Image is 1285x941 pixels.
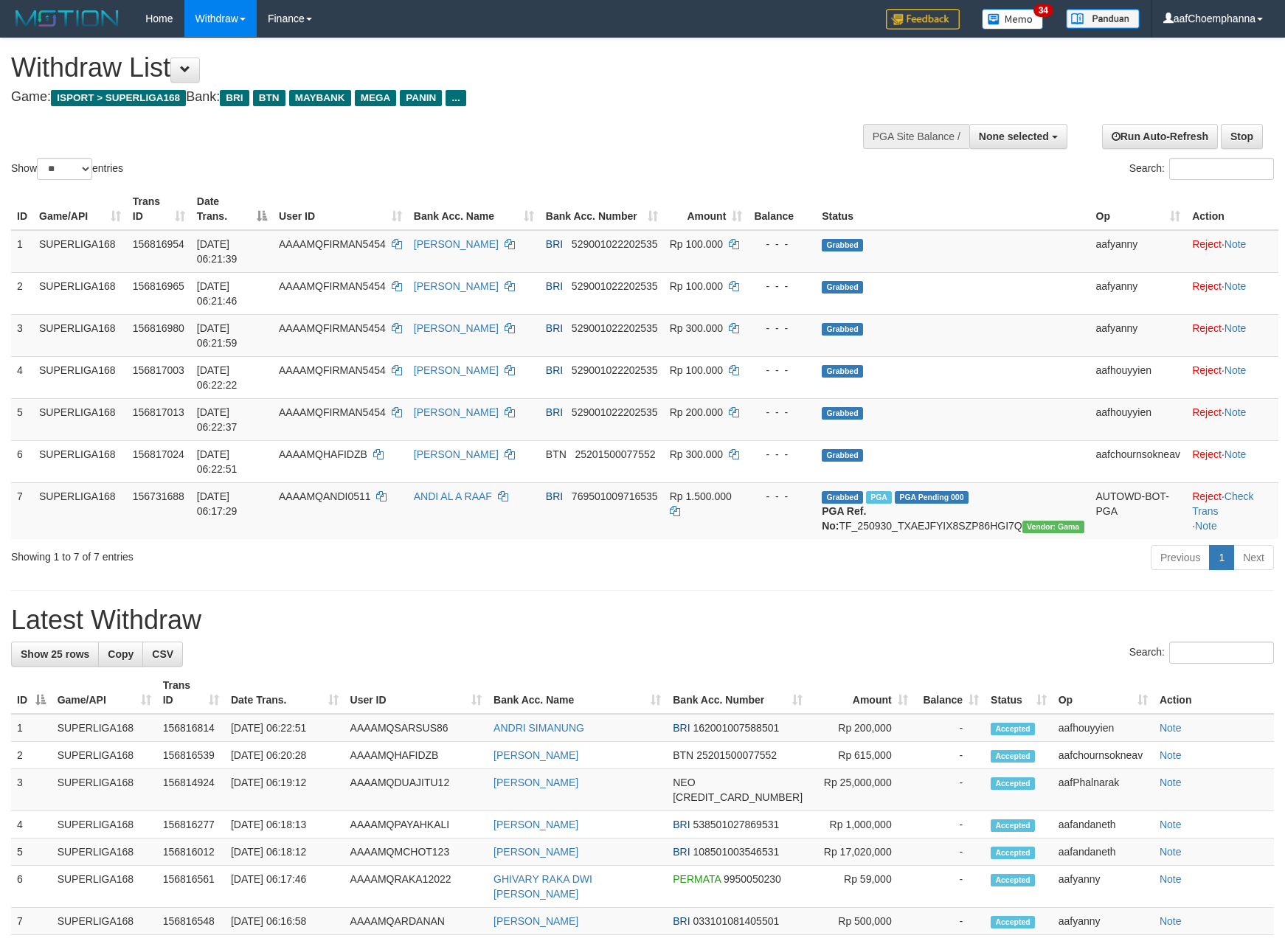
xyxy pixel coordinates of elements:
[724,873,781,885] span: Copy 9950050230 to clipboard
[197,238,238,265] span: [DATE] 06:21:39
[273,188,408,230] th: User ID: activate to sort column ascending
[914,769,985,811] td: -
[11,605,1274,635] h1: Latest Withdraw
[754,489,810,504] div: - - -
[748,188,816,230] th: Balance
[225,838,344,866] td: [DATE] 06:18:12
[1225,448,1247,460] a: Note
[11,398,33,440] td: 5
[1192,364,1222,376] a: Reject
[21,648,89,660] span: Show 25 rows
[575,448,656,460] span: Copy 25201500077552 to clipboard
[540,188,664,230] th: Bank Acc. Number: activate to sort column ascending
[1160,777,1182,788] a: Note
[225,769,344,811] td: [DATE] 06:19:12
[1129,158,1274,180] label: Search:
[667,672,808,714] th: Bank Acc. Number: activate to sort column ascending
[344,811,488,838] td: AAAAMQPAYAHKALI
[673,819,690,830] span: BRI
[754,405,810,420] div: - - -
[1090,188,1187,230] th: Op: activate to sort column ascending
[493,749,578,761] a: [PERSON_NAME]
[11,544,524,564] div: Showing 1 to 7 of 7 entries
[133,364,184,376] span: 156817003
[133,238,184,250] span: 156816954
[52,769,157,811] td: SUPERLIGA168
[1102,124,1218,149] a: Run Auto-Refresh
[1186,272,1278,314] td: ·
[546,322,563,334] span: BRI
[1192,238,1222,250] a: Reject
[822,239,863,251] span: Grabbed
[225,672,344,714] th: Date Trans.: activate to sort column ascending
[822,491,863,504] span: Grabbed
[37,158,92,180] select: Showentries
[808,838,914,866] td: Rp 17,020,000
[11,356,33,398] td: 4
[1053,714,1154,742] td: aafhouyyien
[133,406,184,418] span: 156817013
[1192,490,1253,517] a: Check Trans
[886,9,960,29] img: Feedback.jpg
[754,237,810,251] div: - - -
[673,777,695,788] span: NEO
[1160,722,1182,734] a: Note
[1169,158,1274,180] input: Search:
[11,158,123,180] label: Show entries
[673,722,690,734] span: BRI
[1192,322,1222,334] a: Reject
[1053,672,1154,714] th: Op: activate to sort column ascending
[11,230,33,273] td: 1
[157,811,225,838] td: 156816277
[1066,9,1140,29] img: panduan.png
[866,491,892,504] span: Marked by aafromsomean
[51,90,186,106] span: ISPORT > SUPERLIGA168
[157,742,225,769] td: 156816539
[991,777,1035,790] span: Accepted
[673,873,721,885] span: PERMATA
[546,448,567,460] span: BTN
[1160,846,1182,858] a: Note
[52,838,157,866] td: SUPERLIGA168
[11,769,52,811] td: 3
[446,90,465,106] span: ...
[808,742,914,769] td: Rp 615,000
[979,131,1049,142] span: None selected
[197,406,238,433] span: [DATE] 06:22:37
[1129,642,1274,664] label: Search:
[1160,819,1182,830] a: Note
[914,714,985,742] td: -
[1169,642,1274,664] input: Search:
[1186,398,1278,440] td: ·
[133,448,184,460] span: 156817024
[11,642,99,667] a: Show 25 rows
[969,124,1067,149] button: None selected
[414,406,499,418] a: [PERSON_NAME]
[52,672,157,714] th: Game/API: activate to sort column ascending
[754,363,810,378] div: - - -
[414,448,499,460] a: [PERSON_NAME]
[33,482,127,539] td: SUPERLIGA168
[414,238,499,250] a: [PERSON_NAME]
[11,440,33,482] td: 6
[493,873,592,900] a: GHIVARY RAKA DWI [PERSON_NAME]
[11,908,52,935] td: 7
[197,448,238,475] span: [DATE] 06:22:51
[1186,188,1278,230] th: Action
[344,769,488,811] td: AAAAMQDUAJITU12
[1186,356,1278,398] td: ·
[1090,482,1187,539] td: AUTOWD-BOT-PGA
[991,847,1035,859] span: Accepted
[982,9,1044,29] img: Button%20Memo.svg
[1154,672,1274,714] th: Action
[52,714,157,742] td: SUPERLIGA168
[670,364,723,376] span: Rp 100.000
[1192,448,1222,460] a: Reject
[1053,811,1154,838] td: aafandaneth
[1033,4,1053,17] span: 34
[670,490,732,502] span: Rp 1.500.000
[157,672,225,714] th: Trans ID: activate to sort column ascending
[1053,866,1154,908] td: aafyanny
[914,866,985,908] td: -
[344,672,488,714] th: User ID: activate to sort column ascending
